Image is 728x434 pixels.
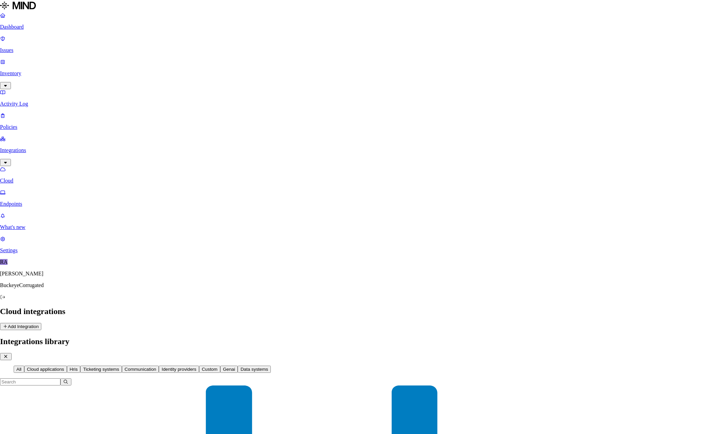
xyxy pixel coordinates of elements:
button: Communication [122,366,159,373]
button: Cloud applications [24,366,67,373]
button: Genai [220,366,238,373]
button: Custom [199,366,220,373]
button: Hris [67,366,81,373]
button: Ticketing systems [80,366,122,373]
button: All [14,366,24,373]
button: Identity providers [159,366,199,373]
button: Data systems [238,366,271,373]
